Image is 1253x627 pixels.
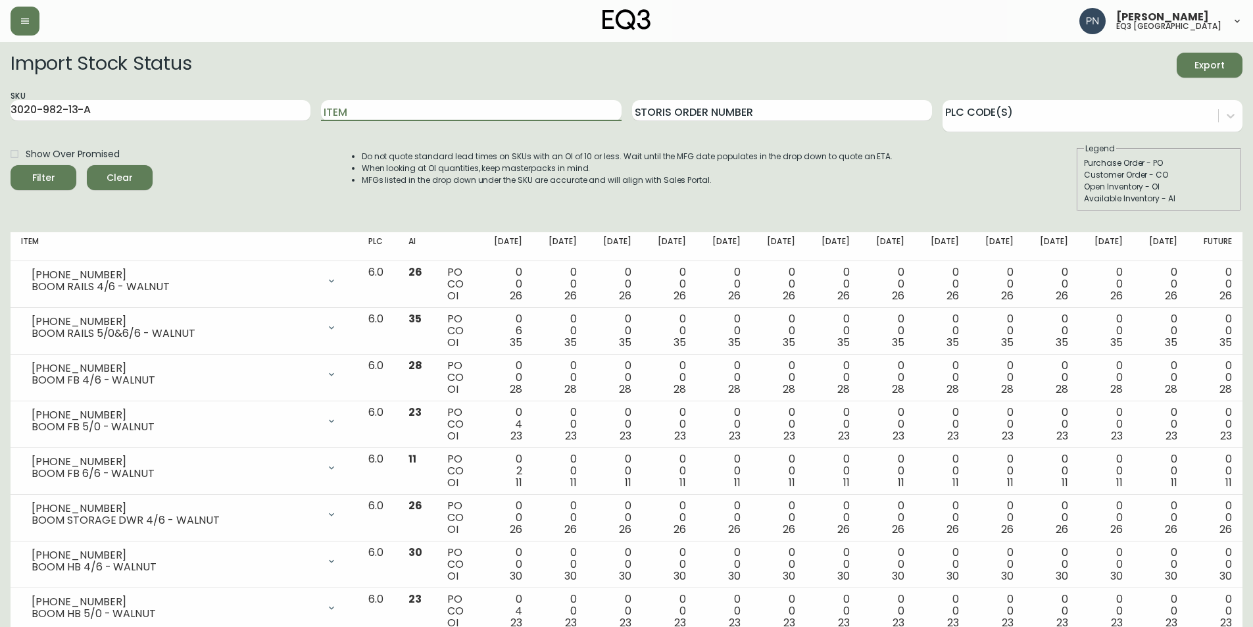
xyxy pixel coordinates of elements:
[1198,360,1232,395] div: 0 0
[358,401,398,448] td: 6.0
[32,514,318,526] div: BOOM STORAGE DWR 4/6 - WALNUT
[362,163,893,174] li: When looking at OI quantities, keep masterpacks in mind.
[598,407,631,442] div: 0 0
[925,360,959,395] div: 0 0
[447,500,468,536] div: PO CO
[1144,266,1177,302] div: 0 0
[707,453,741,489] div: 0 0
[1177,53,1242,78] button: Export
[674,335,686,350] span: 35
[816,407,850,442] div: 0 0
[408,358,422,373] span: 28
[1035,500,1068,536] div: 0 0
[1110,382,1123,397] span: 28
[447,288,458,303] span: OI
[1001,568,1014,584] span: 30
[516,475,522,490] span: 11
[762,266,795,302] div: 0 0
[1110,288,1123,303] span: 26
[32,468,318,480] div: BOOM FB 6/6 - WALNUT
[925,453,959,489] div: 0 0
[489,453,522,489] div: 0 2
[447,428,458,443] span: OI
[570,475,577,490] span: 11
[892,288,904,303] span: 26
[980,547,1014,582] div: 0 0
[11,232,358,261] th: Item
[1089,407,1123,442] div: 0 0
[871,547,904,582] div: 0 0
[32,503,318,514] div: [PHONE_NUMBER]
[816,547,850,582] div: 0 0
[1165,288,1177,303] span: 26
[408,405,422,420] span: 23
[837,335,850,350] span: 35
[1001,382,1014,397] span: 28
[1188,232,1242,261] th: Future
[980,407,1014,442] div: 0 0
[565,428,577,443] span: 23
[21,407,347,436] div: [PHONE_NUMBER]BOOM FB 5/0 - WALNUT
[1062,475,1068,490] span: 11
[871,453,904,489] div: 0 0
[947,428,959,443] span: 23
[843,475,850,490] span: 11
[816,360,850,395] div: 0 0
[1035,266,1068,302] div: 0 0
[21,313,347,342] div: [PHONE_NUMBER]BOOM RAILS 5/0&6/6 - WALNUT
[707,547,741,582] div: 0 0
[1144,547,1177,582] div: 0 0
[21,547,347,576] div: [PHONE_NUMBER]BOOM HB 4/6 - WALNUT
[510,568,522,584] span: 30
[510,428,522,443] span: 23
[32,456,318,468] div: [PHONE_NUMBER]
[32,561,318,573] div: BOOM HB 4/6 - WALNUT
[816,453,850,489] div: 0 0
[489,500,522,536] div: 0 0
[871,407,904,442] div: 0 0
[1089,266,1123,302] div: 0 0
[1079,232,1133,261] th: [DATE]
[489,360,522,395] div: 0 0
[946,335,959,350] span: 35
[543,547,577,582] div: 0 0
[1056,522,1068,537] span: 26
[1001,335,1014,350] span: 35
[892,382,904,397] span: 28
[11,53,191,78] h2: Import Stock Status
[619,288,631,303] span: 26
[1133,232,1188,261] th: [DATE]
[1116,475,1123,490] span: 11
[1089,547,1123,582] div: 0 0
[892,568,904,584] span: 30
[26,147,120,161] span: Show Over Promised
[97,170,142,186] span: Clear
[32,409,318,421] div: [PHONE_NUMBER]
[642,232,697,261] th: [DATE]
[408,545,422,560] span: 30
[1035,453,1068,489] div: 0 0
[447,266,468,302] div: PO CO
[980,313,1014,349] div: 0 0
[734,475,741,490] span: 11
[728,382,741,397] span: 28
[1056,568,1068,584] span: 30
[408,311,422,326] span: 35
[871,500,904,536] div: 0 0
[32,170,55,186] div: Filter
[871,313,904,349] div: 0 0
[564,335,577,350] span: 35
[447,360,468,395] div: PO CO
[1089,500,1123,536] div: 0 0
[1024,232,1079,261] th: [DATE]
[564,568,577,584] span: 30
[762,313,795,349] div: 0 0
[408,498,422,513] span: 26
[398,232,437,261] th: AI
[946,288,959,303] span: 26
[652,266,686,302] div: 0 0
[1001,522,1014,537] span: 26
[1002,428,1014,443] span: 23
[1144,407,1177,442] div: 0 0
[543,407,577,442] div: 0 0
